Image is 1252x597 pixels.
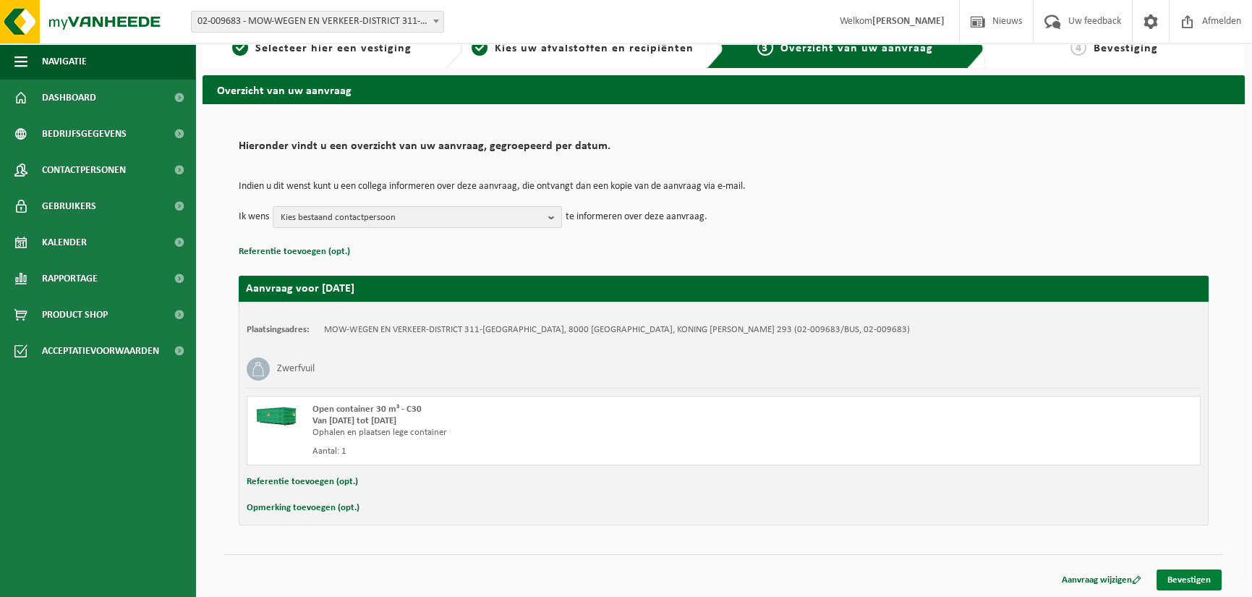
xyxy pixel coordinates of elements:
h2: Hieronder vindt u een overzicht van uw aanvraag, gegroepeerd per datum. [239,140,1209,160]
span: 1 [232,40,248,56]
span: Bedrijfsgegevens [42,116,127,152]
span: Open container 30 m³ - C30 [312,405,422,414]
strong: Aanvraag voor [DATE] [246,283,354,295]
span: Bevestiging [1094,43,1158,54]
strong: Van [DATE] tot [DATE] [312,416,396,425]
span: Gebruikers [42,188,96,224]
span: Product Shop [42,297,108,333]
span: Kies bestaand contactpersoon [281,207,542,229]
span: Dashboard [42,80,96,116]
div: Ophalen en plaatsen lege container [312,427,782,439]
span: 4 [1070,40,1086,56]
p: te informeren over deze aanvraag. [566,206,707,228]
span: Contactpersonen [42,152,126,188]
span: Selecteer hier een vestiging [255,43,412,54]
span: Kalender [42,224,87,261]
span: Navigatie [42,43,87,80]
p: Ik wens [239,206,269,228]
p: Indien u dit wenst kunt u een collega informeren over deze aanvraag, die ontvangt dan een kopie v... [239,182,1209,192]
button: Referentie toevoegen (opt.) [247,473,358,491]
a: 2Kies uw afvalstoffen en recipiënten [470,40,694,57]
span: Acceptatievoorwaarden [42,333,159,369]
div: Aantal: 1 [312,446,782,457]
td: MOW-WEGEN EN VERKEER-DISTRICT 311-[GEOGRAPHIC_DATA], 8000 [GEOGRAPHIC_DATA], KONING [PERSON_NAME]... [324,324,910,336]
strong: [PERSON_NAME] [872,16,945,27]
span: Rapportage [42,261,98,297]
span: 02-009683 - MOW-WEGEN EN VERKEER-DISTRICT 311-BRUGGE - 8000 BRUGGE, KONING ALBERT I LAAN 293 [191,11,444,33]
img: HK-XC-30-GN-00.png [255,404,298,425]
h2: Overzicht van uw aanvraag [203,75,1245,103]
button: Referentie toevoegen (opt.) [239,242,350,261]
a: Aanvraag wijzigen [1051,570,1152,590]
a: 1Selecteer hier een vestiging [210,40,434,57]
h3: Zwerfvuil [277,357,315,381]
button: Opmerking toevoegen (opt.) [247,499,359,517]
span: 3 [757,40,773,56]
span: 02-009683 - MOW-WEGEN EN VERKEER-DISTRICT 311-BRUGGE - 8000 BRUGGE, KONING ALBERT I LAAN 293 [192,12,443,32]
a: Bevestigen [1157,570,1222,590]
strong: Plaatsingsadres: [247,325,310,334]
span: 2 [472,40,487,56]
span: Overzicht van uw aanvraag [780,43,933,54]
span: Kies uw afvalstoffen en recipiënten [495,43,694,54]
button: Kies bestaand contactpersoon [273,206,562,228]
